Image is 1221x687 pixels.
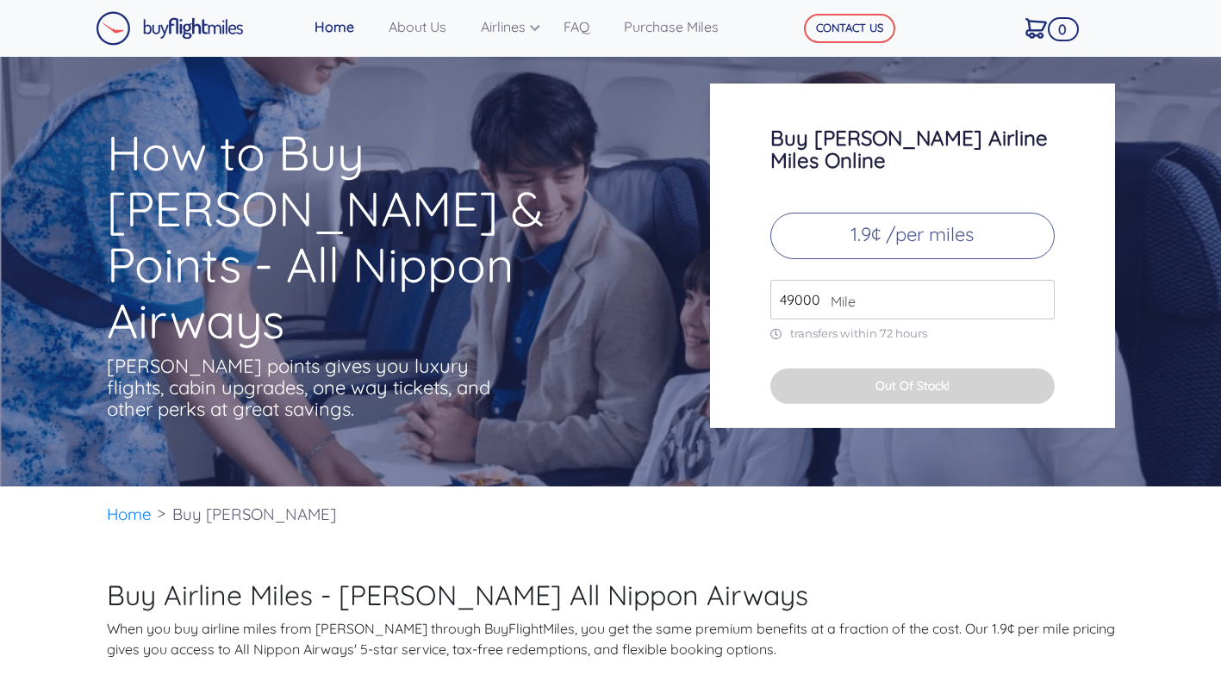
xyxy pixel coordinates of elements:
a: Home [107,504,152,524]
a: Airlines [474,9,557,44]
img: Buy Flight Miles Logo [96,11,244,46]
span: Mile [822,291,856,312]
h3: Buy [PERSON_NAME] Airline Miles Online [770,127,1055,171]
a: Purchase Miles [617,9,746,44]
a: Buy Flight Miles Logo [96,7,244,50]
img: Cart [1025,18,1047,39]
button: CONTACT US [804,14,895,43]
p: [PERSON_NAME] points gives you luxury flights, cabin upgrades, one way tickets, and other perks a... [107,356,495,420]
h2: Buy Airline Miles - [PERSON_NAME] All Nippon Airways [107,579,1115,611]
p: transfers within 72 hours [770,326,1055,341]
li: Buy [PERSON_NAME] [164,486,345,542]
p: When you buy airline miles from [PERSON_NAME] through BuyFlightMiles, you get the same premium be... [107,618,1115,659]
p: 1.9¢ /per miles [770,213,1055,259]
a: 0 [1019,9,1071,46]
span: 0 [1048,17,1078,41]
a: Home [308,9,382,44]
h1: How to Buy [PERSON_NAME] & Points - All Nippon Airways [107,125,643,349]
button: Out Of Stock! [770,368,1055,404]
a: About Us [382,9,474,44]
a: FAQ [557,9,617,44]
